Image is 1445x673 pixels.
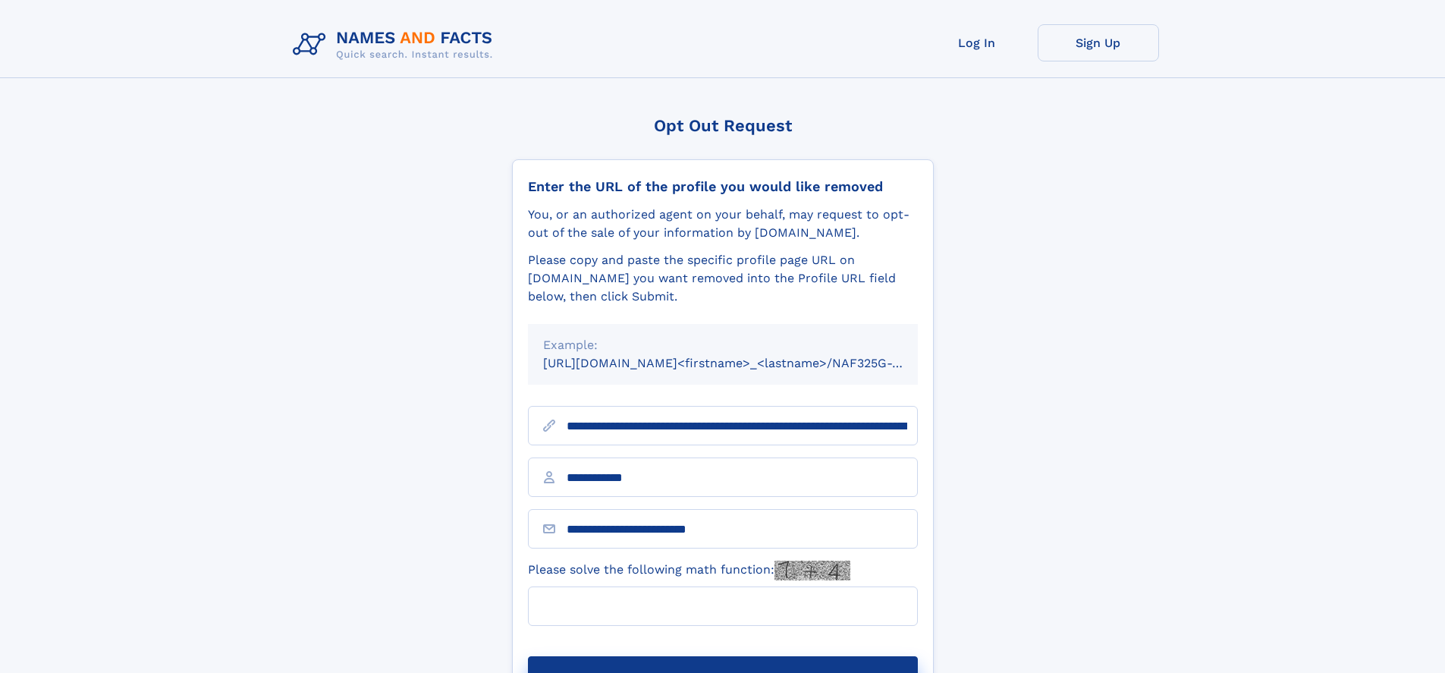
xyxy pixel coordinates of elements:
[528,561,850,580] label: Please solve the following math function:
[916,24,1038,61] a: Log In
[528,178,918,195] div: Enter the URL of the profile you would like removed
[512,116,934,135] div: Opt Out Request
[1038,24,1159,61] a: Sign Up
[528,251,918,306] div: Please copy and paste the specific profile page URL on [DOMAIN_NAME] you want removed into the Pr...
[543,356,947,370] small: [URL][DOMAIN_NAME]<firstname>_<lastname>/NAF325G-xxxxxxxx
[543,336,903,354] div: Example:
[287,24,505,65] img: Logo Names and Facts
[528,206,918,242] div: You, or an authorized agent on your behalf, may request to opt-out of the sale of your informatio...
